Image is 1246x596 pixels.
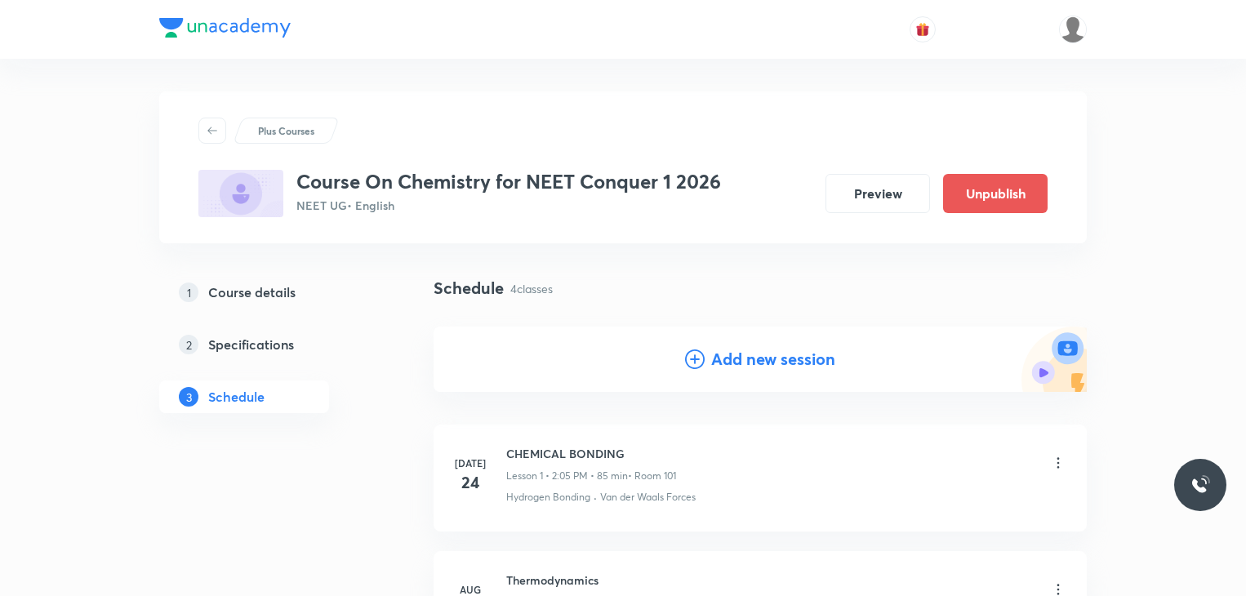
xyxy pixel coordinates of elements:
[711,347,835,371] h4: Add new session
[594,490,597,505] div: ·
[434,276,504,300] h4: Schedule
[179,282,198,302] p: 1
[910,16,936,42] button: avatar
[943,174,1048,213] button: Unpublish
[915,22,930,37] img: avatar
[506,490,590,505] p: Hydrogen Bonding
[506,445,676,462] h6: CHEMICAL BONDING
[825,174,930,213] button: Preview
[1190,475,1210,495] img: ttu
[506,572,682,589] h6: Thermodynamics
[454,456,487,470] h6: [DATE]
[159,18,291,42] a: Company Logo
[628,469,676,483] p: • Room 101
[198,170,283,217] img: D892B045-E906-4CAE-BB84-22C900A9FC6D_plus.png
[258,123,314,138] p: Plus Courses
[208,387,265,407] h5: Schedule
[179,335,198,354] p: 2
[296,197,721,214] p: NEET UG • English
[208,335,294,354] h5: Specifications
[159,328,381,361] a: 2Specifications
[159,18,291,38] img: Company Logo
[600,490,696,505] p: Van der Waals Forces
[208,282,296,302] h5: Course details
[510,280,553,297] p: 4 classes
[454,470,487,495] h4: 24
[159,276,381,309] a: 1Course details
[296,170,721,193] h3: Course On Chemistry for NEET Conquer 1 2026
[506,469,628,483] p: Lesson 1 • 2:05 PM • 85 min
[179,387,198,407] p: 3
[1021,327,1087,392] img: Add
[1059,16,1087,43] img: Athira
